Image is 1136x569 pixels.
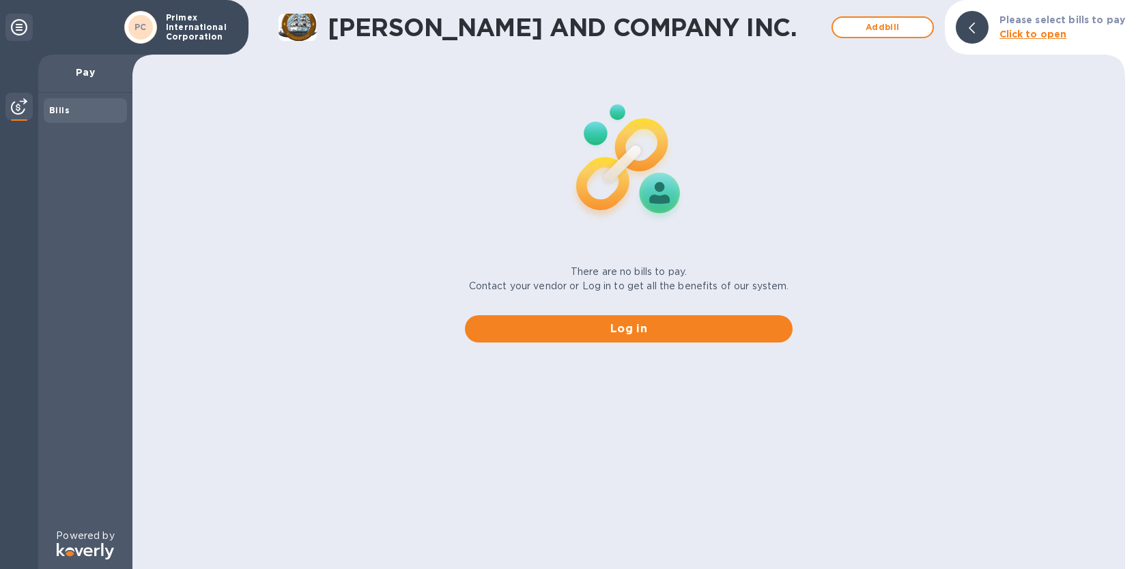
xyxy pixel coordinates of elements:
h1: [PERSON_NAME] AND COMPANY INC. [328,13,825,42]
p: Primex International Corporation [166,13,234,42]
span: Add bill [844,19,922,35]
p: Powered by [56,529,114,543]
b: Bills [49,105,70,115]
button: Addbill [832,16,934,38]
b: Click to open [999,29,1067,40]
p: There are no bills to pay. Contact your vendor or Log in to get all the benefits of our system. [469,265,789,293]
b: PC [134,22,147,32]
span: Log in [476,321,782,337]
button: Log in [465,315,793,342]
p: Pay [49,65,122,79]
b: Please select bills to pay [999,14,1125,25]
img: Logo [57,543,114,559]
